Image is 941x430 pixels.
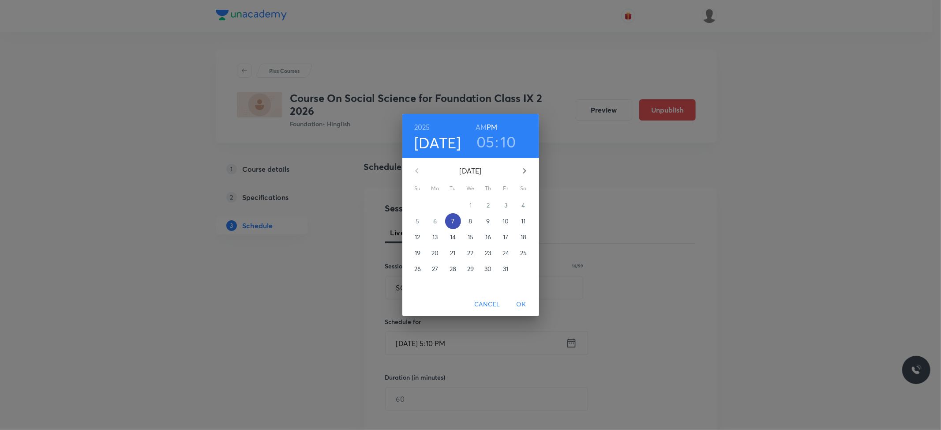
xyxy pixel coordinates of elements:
button: 22 [463,245,479,261]
p: 8 [469,217,472,226]
button: PM [487,121,497,133]
button: 30 [480,261,496,277]
p: 30 [484,264,491,273]
button: 18 [516,229,532,245]
button: 17 [498,229,514,245]
span: Tu [445,184,461,193]
p: 24 [502,249,509,257]
button: 9 [480,213,496,229]
button: [DATE] [414,133,461,152]
p: 27 [432,264,438,273]
button: 05 [476,132,495,151]
span: Mo [427,184,443,193]
button: 31 [498,261,514,277]
button: 27 [427,261,443,277]
button: OK [507,296,536,313]
span: Su [410,184,426,193]
p: 14 [450,233,456,241]
p: 17 [503,233,508,241]
p: 21 [450,249,455,257]
span: Th [480,184,496,193]
button: 29 [463,261,479,277]
button: 26 [410,261,426,277]
span: Fr [498,184,514,193]
p: 12 [415,233,420,241]
p: 22 [467,249,473,257]
button: 25 [516,245,532,261]
p: 29 [467,264,474,273]
button: 20 [427,245,443,261]
button: 10 [501,132,516,151]
button: 14 [445,229,461,245]
button: 19 [410,245,426,261]
p: 18 [521,233,526,241]
p: 16 [485,233,491,241]
p: 11 [521,217,525,226]
p: 7 [451,217,454,226]
button: 13 [427,229,443,245]
button: 10 [498,213,514,229]
button: 28 [445,261,461,277]
button: AM [476,121,487,133]
button: 12 [410,229,426,245]
span: Cancel [474,299,500,310]
p: 10 [502,217,509,226]
button: 16 [480,229,496,245]
button: 21 [445,245,461,261]
p: 13 [432,233,438,241]
button: 7 [445,213,461,229]
button: 15 [463,229,479,245]
button: 11 [516,213,532,229]
p: 25 [520,249,527,257]
h3: : [495,132,499,151]
span: OK [511,299,532,310]
p: 26 [414,264,421,273]
p: 31 [503,264,508,273]
button: 8 [463,213,479,229]
button: 23 [480,245,496,261]
p: [DATE] [427,166,514,176]
p: 28 [450,264,456,273]
button: Cancel [471,296,503,313]
p: 19 [415,249,420,257]
p: 23 [485,249,491,257]
span: We [463,184,479,193]
span: Sa [516,184,532,193]
p: 9 [486,217,490,226]
p: 20 [431,249,439,257]
p: 15 [468,233,473,241]
button: 2025 [414,121,430,133]
button: 24 [498,245,514,261]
